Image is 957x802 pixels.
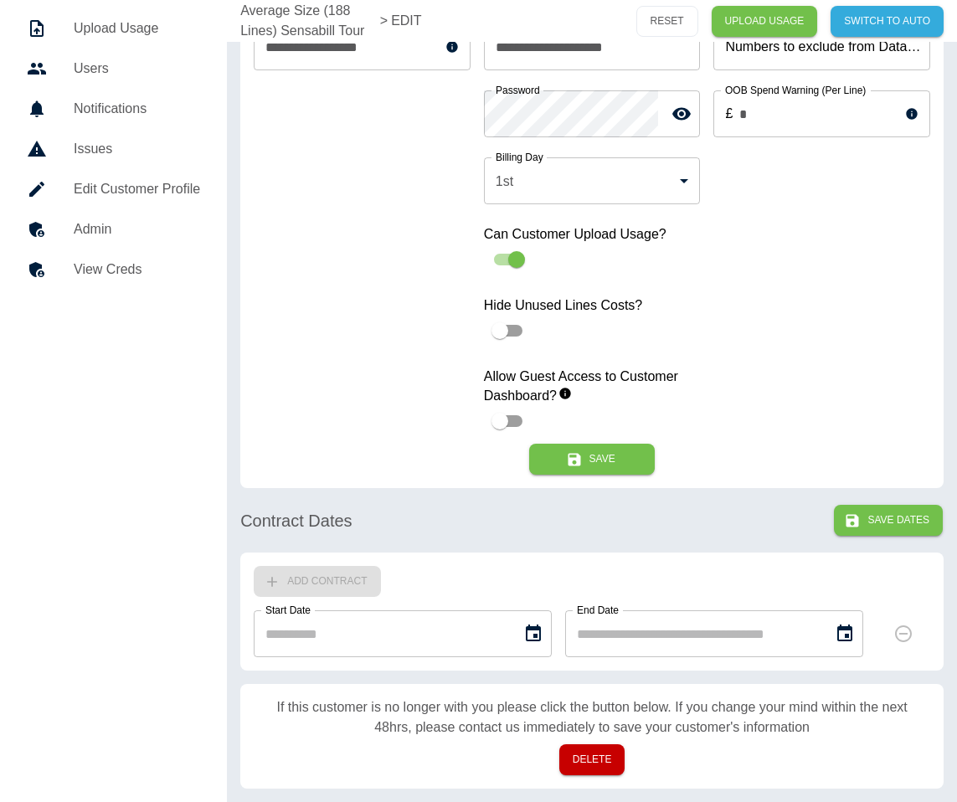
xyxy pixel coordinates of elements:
p: > [380,11,388,31]
label: Hide Unused Lines Costs? [484,296,701,315]
button: SWITCH TO AUTO [831,6,944,37]
button: Choose date [828,617,862,650]
svg: This sets the warning limit for each line’s Out-of-Bundle usage and usage exceeding the limit wil... [905,107,918,121]
p: £ [725,104,733,124]
a: Admin [13,209,214,249]
label: Billing Day [496,150,543,164]
h5: Upload Usage [74,18,200,39]
h5: Issues [74,139,200,159]
button: Choose date [517,617,550,650]
h5: Edit Customer Profile [74,179,200,199]
a: Issues [13,129,214,169]
button: RESET [636,6,698,37]
a: Notifications [13,89,214,129]
a: Users [13,49,214,89]
a: View Creds [13,249,214,290]
button: toggle password visibility [665,97,698,131]
a: UPLOAD USAGE [712,6,818,37]
a: Upload Usage [13,8,214,49]
svg: When enabled, this allows guest users to view your customer dashboards. [558,387,572,400]
button: DELETE [559,744,625,775]
div: If this customer is no longer with you please click the button below. If you change your mind wit... [254,697,930,744]
label: Start Date [265,603,311,617]
a: Average Size (188 Lines) Sensabill Tour [240,1,377,41]
label: Can Customer Upload Usage? [484,224,701,244]
a: EDIT [391,11,421,31]
h5: Admin [74,219,200,239]
label: Allow Guest Access to Customer Dashboard? [484,367,701,405]
a: Edit Customer Profile [13,169,214,209]
h6: Contract Dates [240,507,352,534]
label: Password [496,83,540,97]
h5: View Creds [74,260,200,280]
h5: Users [74,59,200,79]
label: OOB Spend Warning (Per Line) [725,83,866,97]
svg: This is a unique reference for your use - it can be anything [445,40,459,54]
div: 1st [484,157,701,204]
button: Save [529,444,655,475]
label: End Date [577,603,619,617]
h5: Notifications [74,99,200,119]
button: Save Dates [834,505,943,536]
